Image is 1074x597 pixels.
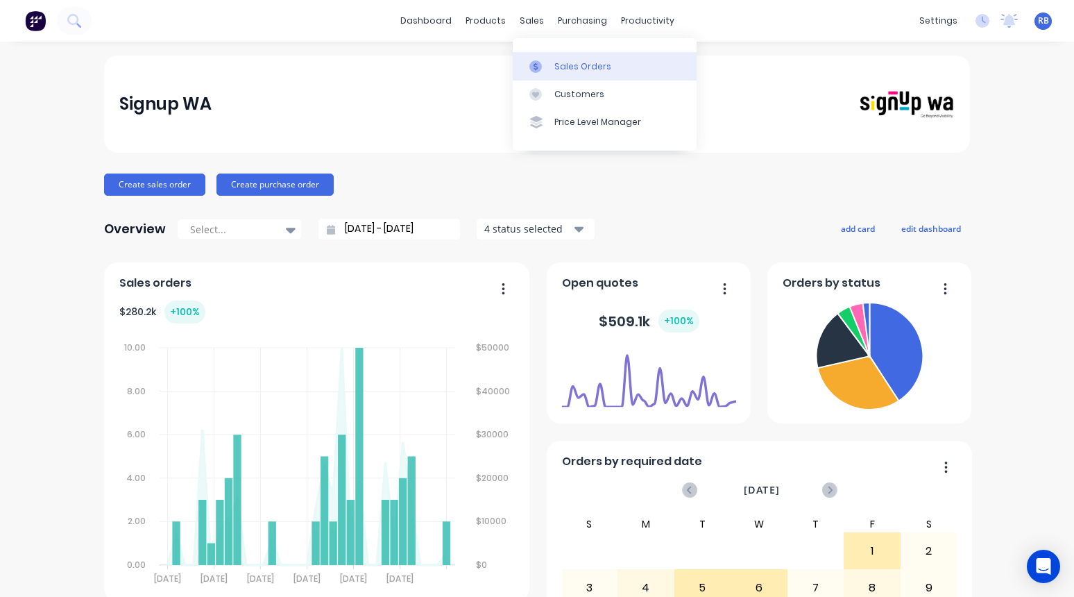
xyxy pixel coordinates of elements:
[744,482,780,498] span: [DATE]
[477,472,509,484] tspan: $20000
[477,342,510,353] tspan: $50000
[119,90,212,118] div: Signup WA
[477,559,488,571] tspan: $0
[477,219,595,239] button: 4 status selected
[386,573,414,585] tspan: [DATE]
[1038,15,1049,27] span: RB
[554,60,611,73] div: Sales Orders
[674,516,731,532] div: T
[104,174,205,196] button: Create sales order
[901,534,957,569] div: 2
[104,215,166,243] div: Overview
[599,310,699,333] div: $ 509.1k
[126,472,145,484] tspan: 4.00
[844,534,900,569] div: 1
[513,81,697,108] a: Customers
[658,310,699,333] div: + 100 %
[783,275,880,292] span: Orders by status
[892,219,970,237] button: edit dashboard
[787,516,844,532] div: T
[844,516,901,532] div: F
[123,342,145,353] tspan: 10.00
[25,10,46,31] img: Factory
[340,573,367,585] tspan: [DATE]
[551,10,614,31] div: purchasing
[513,10,551,31] div: sales
[484,221,572,236] div: 4 status selected
[164,301,205,323] div: + 100 %
[513,52,697,80] a: Sales Orders
[513,108,697,136] a: Price Level Manager
[201,573,228,585] tspan: [DATE]
[119,275,191,292] span: Sales orders
[832,219,884,237] button: add card
[477,428,509,440] tspan: $30000
[614,10,681,31] div: productivity
[1027,550,1060,583] div: Open Intercom Messenger
[293,573,321,585] tspan: [DATE]
[459,10,513,31] div: products
[477,385,511,396] tspan: $40000
[247,573,274,585] tspan: [DATE]
[393,10,459,31] a: dashboard
[119,301,205,323] div: $ 280.2k
[126,559,145,571] tspan: 0.00
[562,275,638,292] span: Open quotes
[216,174,334,196] button: Create purchase order
[554,116,641,128] div: Price Level Manager
[912,10,964,31] div: settings
[154,573,181,585] tspan: [DATE]
[858,90,955,119] img: Signup WA
[731,516,787,532] div: W
[554,88,604,101] div: Customers
[126,428,145,440] tspan: 6.00
[477,515,507,527] tspan: $10000
[901,516,957,532] div: S
[126,385,145,396] tspan: 8.00
[127,515,145,527] tspan: 2.00
[617,516,674,532] div: M
[561,516,618,532] div: S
